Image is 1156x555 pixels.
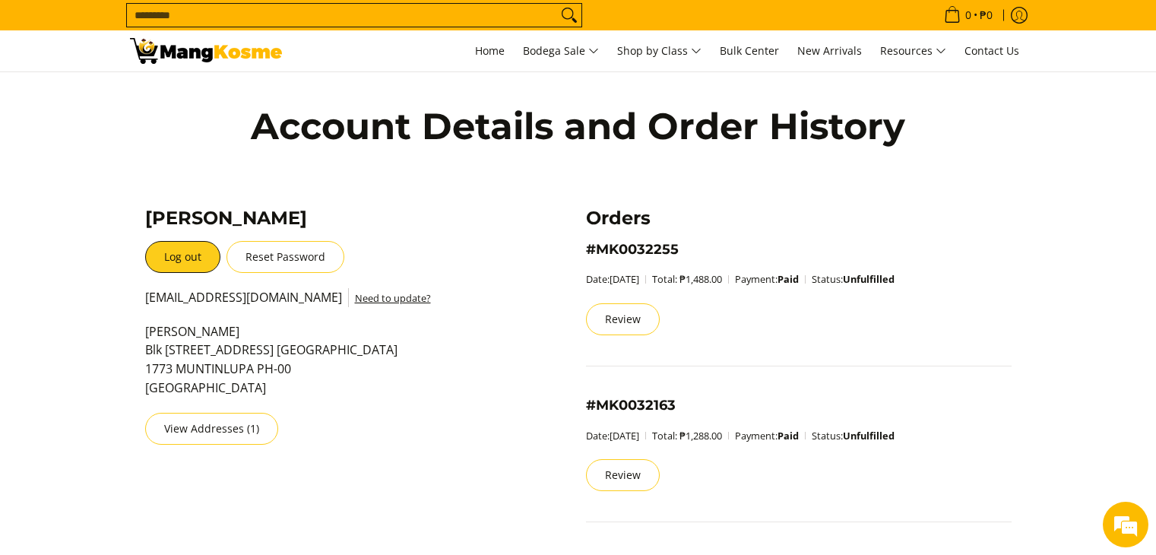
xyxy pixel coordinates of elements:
strong: Unfulfilled [843,272,895,286]
p: [EMAIL_ADDRESS][DOMAIN_NAME] [145,288,497,322]
nav: Main Menu [297,30,1027,71]
a: Review [586,459,660,491]
a: Home [467,30,512,71]
span: Shop by Class [617,42,702,61]
p: [PERSON_NAME] Blk [STREET_ADDRESS] [GEOGRAPHIC_DATA] 1773 MUNTINLUPA PH-00 [GEOGRAPHIC_DATA] [145,322,497,413]
span: • [939,7,997,24]
span: ₱0 [977,10,995,21]
time: [DATE] [610,272,639,286]
h3: [PERSON_NAME] [145,207,497,230]
small: Date: Total: ₱1,288.00 Payment: Status: [586,429,895,442]
time: [DATE] [610,429,639,442]
h3: Orders [586,207,1012,230]
a: Log out [145,241,220,273]
span: Bulk Center [720,43,779,58]
strong: Paid [778,272,799,286]
a: View Addresses (1) [145,413,278,445]
img: Account | Mang Kosme [130,38,282,64]
strong: Paid [778,429,799,442]
span: Contact Us [964,43,1019,58]
span: New Arrivals [797,43,862,58]
a: Resources [873,30,954,71]
a: Need to update? [355,291,431,305]
a: Contact Us [957,30,1027,71]
span: Home [475,43,505,58]
a: Review [586,303,660,335]
a: #MK0032255 [586,241,679,258]
strong: Unfulfilled [843,429,895,442]
a: New Arrivals [790,30,869,71]
a: Bodega Sale [515,30,607,71]
span: 0 [963,10,974,21]
a: Shop by Class [610,30,709,71]
span: Resources [880,42,946,61]
a: Bulk Center [712,30,787,71]
button: Search [557,4,581,27]
button: Reset Password [226,241,344,273]
small: Date: Total: ₱1,488.00 Payment: Status: [586,272,895,286]
a: #MK0032163 [586,397,676,414]
span: Bodega Sale [523,42,599,61]
h1: Account Details and Order History [244,103,913,149]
